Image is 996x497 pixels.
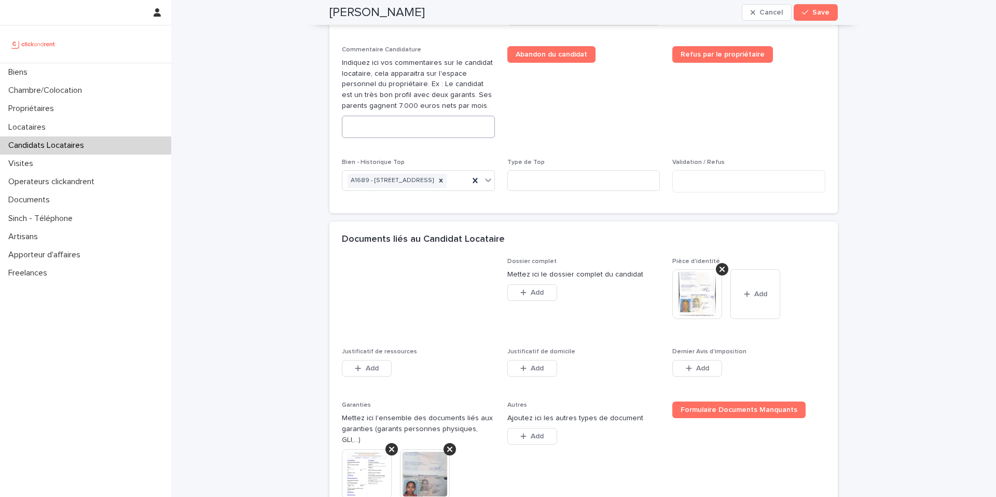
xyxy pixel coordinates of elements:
[507,360,557,377] button: Add
[342,47,421,53] span: Commentaire Candidature
[4,122,54,132] p: Locataires
[681,406,797,413] span: Formulaire Documents Manquants
[672,159,725,165] span: Validation / Refus
[507,428,557,445] button: Add
[348,174,435,188] div: A1689 - [STREET_ADDRESS]
[8,34,59,54] img: UCB0brd3T0yccxBKYDjQ
[507,349,575,355] span: Justificatif de domicile
[4,86,90,95] p: Chambre/Colocation
[329,5,425,20] h2: [PERSON_NAME]
[342,234,505,245] h2: Documents liés au Candidat Locataire
[794,4,838,21] button: Save
[516,51,587,58] span: Abandon du candidat
[672,402,806,418] a: Formulaire Documents Manquants
[4,232,46,242] p: Artisans
[672,258,720,265] span: Pièce d'identité
[4,214,81,224] p: Sinch - Téléphone
[696,365,709,372] span: Add
[531,365,544,372] span: Add
[531,433,544,440] span: Add
[507,46,596,63] a: Abandon du candidat
[507,413,660,424] p: Ajoutez ici les autres types de document
[342,159,405,165] span: Bien - Historique Top
[507,258,557,265] span: Dossier complet
[4,195,58,205] p: Documents
[507,284,557,301] button: Add
[531,289,544,296] span: Add
[4,67,36,77] p: Biens
[4,250,89,260] p: Apporteur d'affaires
[730,269,780,319] button: Add
[507,402,527,408] span: Autres
[342,413,495,445] p: Mettez ici l'ensemble des documents liés aux garanties (garants personnes physiques, GLI,...)
[672,46,773,63] a: Refus par le propriétaire
[759,9,783,16] span: Cancel
[342,349,417,355] span: Justificatif de ressources
[4,177,103,187] p: Operateurs clickandrent
[4,141,92,150] p: Candidats Locataires
[812,9,829,16] span: Save
[4,159,41,169] p: Visites
[754,291,767,298] span: Add
[507,269,660,280] p: Mettez ici le dossier complet du candidat
[672,349,746,355] span: Dernier Avis d'imposition
[507,159,545,165] span: Type de Top
[4,268,56,278] p: Freelances
[4,104,62,114] p: Propriétaires
[342,360,392,377] button: Add
[681,51,765,58] span: Refus par le propriétaire
[342,402,371,408] span: Garanties
[672,360,722,377] button: Add
[742,4,792,21] button: Cancel
[342,58,495,112] p: Indiquez ici vos commentaires sur le candidat locataire, cela apparaitra sur l'espace personnel d...
[366,365,379,372] span: Add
